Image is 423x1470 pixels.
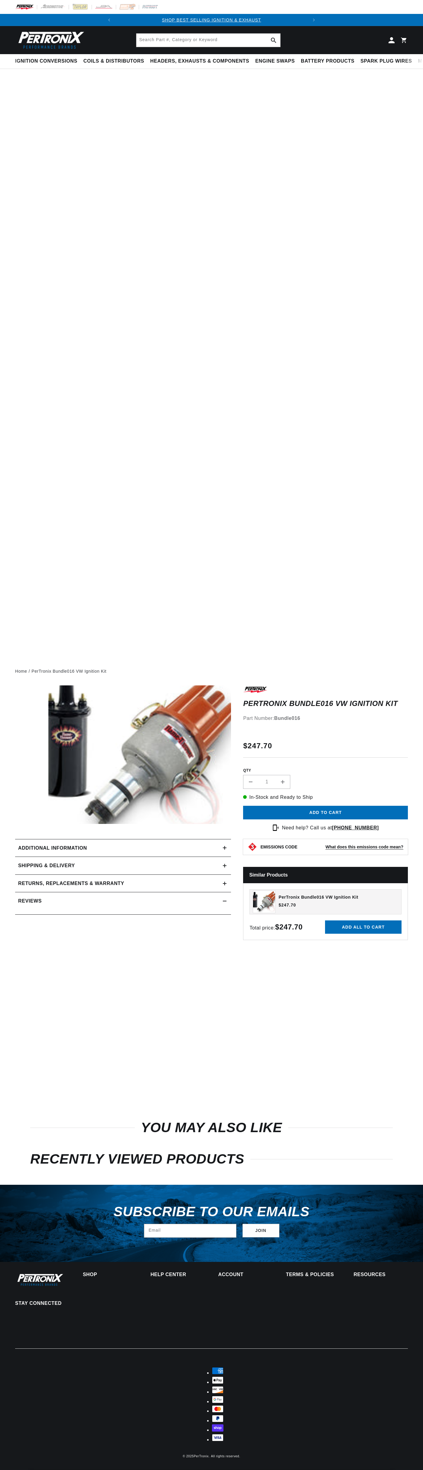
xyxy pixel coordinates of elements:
[218,1272,272,1277] summary: Account
[31,668,106,675] a: PerTronix Bundle016 VW Ignition Kit
[242,1224,279,1237] button: Subscribe
[183,1455,210,1458] small: © 2025 .
[18,862,75,870] h2: Shipping & Delivery
[243,793,408,801] p: In-Stock and Ready to Ship
[15,668,27,675] a: Home
[151,1272,205,1277] summary: Help Center
[360,58,412,64] span: Spark Plug Wires
[15,54,80,68] summary: Ignition Conversions
[249,925,303,930] span: Total price:
[252,54,298,68] summary: Engine Swaps
[150,58,249,64] span: Headers, Exhausts & Components
[83,1272,137,1277] summary: Shop
[103,14,115,26] button: Translation missing: en.sections.announcements.previous_announcement
[267,34,280,47] button: Search Part #, Category or Keyword
[147,54,252,68] summary: Headers, Exhausts & Components
[18,897,42,905] h2: Reviews
[243,806,408,819] button: Add to cart
[194,1455,209,1458] a: PerTronix
[113,1206,309,1217] h3: Subscribe to our emails
[357,54,415,68] summary: Spark Plug Wires
[308,14,320,26] button: Translation missing: en.sections.announcements.next_announcement
[15,1272,63,1287] img: Pertronix
[15,875,231,892] summary: Returns, Replacements & Warranty
[15,839,231,857] summary: Additional information
[286,1272,340,1277] summary: Terms & policies
[115,17,307,23] div: 1 of 2
[282,824,379,832] p: Need help? Call us at
[15,892,231,910] summary: Reviews
[18,844,87,852] h2: Additional information
[274,716,300,721] strong: Bundle016
[243,701,408,707] h1: PerTronix Bundle016 VW Ignition Kit
[30,1153,393,1165] h2: RECENTLY VIEWED PRODUCTS
[260,844,403,850] button: EMISSIONS CODEWhat does this emissions code mean?
[332,825,379,830] a: [PHONE_NUMBER]
[243,740,272,751] span: $247.70
[248,842,257,852] img: Emissions code
[325,920,402,934] button: Add all to cart
[18,880,124,887] h2: Returns, Replacements & Warranty
[15,857,231,874] summary: Shipping & Delivery
[298,54,357,68] summary: Battery Products
[243,714,408,722] div: Part Number:
[260,844,297,849] strong: EMISSIONS CODE
[278,902,296,908] span: $247.70
[83,58,144,64] span: Coils & Distributors
[243,867,408,883] h2: Similar Products
[15,685,231,827] media-gallery: Gallery Viewer
[80,54,147,68] summary: Coils & Distributors
[211,1455,240,1458] small: All rights reserved.
[136,34,280,47] input: Search Part #, Category or Keyword
[15,1300,63,1307] p: Stay Connected
[275,923,303,931] strong: $247.70
[30,1122,393,1133] h2: You may also like
[354,1272,408,1277] summary: Resources
[325,844,403,849] strong: What does this emissions code mean?
[15,58,77,64] span: Ignition Conversions
[255,58,295,64] span: Engine Swaps
[162,18,261,22] a: SHOP BEST SELLING IGNITION & EXHAUST
[301,58,354,64] span: Battery Products
[144,1224,236,1237] input: Email
[15,668,408,675] nav: breadcrumbs
[15,30,85,51] img: Pertronix
[115,17,307,23] div: Announcement
[243,768,408,773] label: QTY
